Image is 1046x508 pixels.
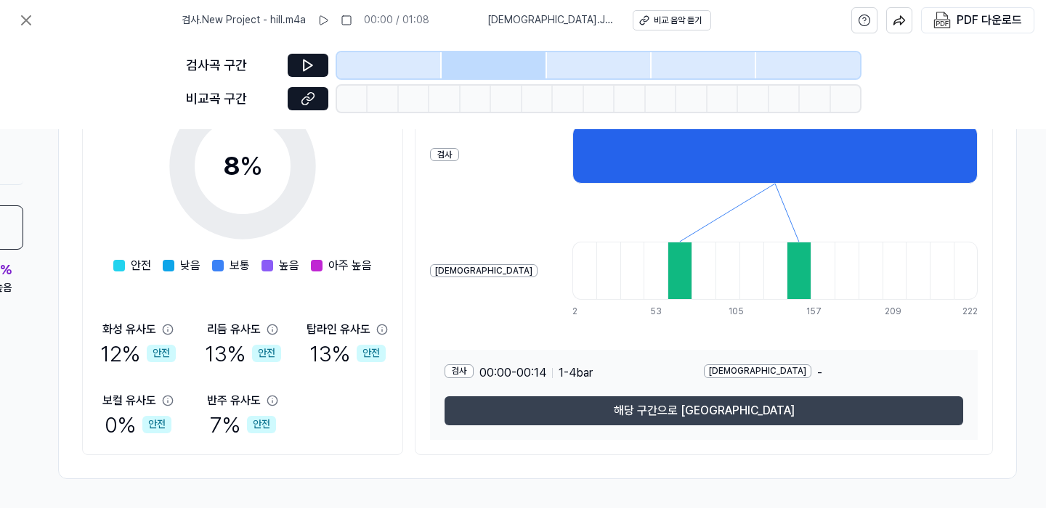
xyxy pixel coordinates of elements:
[704,364,963,382] div: -
[328,257,372,274] span: 아주 높음
[430,264,538,278] div: [DEMOGRAPHIC_DATA]
[223,147,263,186] div: 8
[147,345,176,362] div: 안전
[729,306,753,318] div: 105
[572,306,596,318] div: 2
[100,338,176,369] div: 12 %
[182,13,306,28] span: 검사 . New Project - hill.m4a
[893,14,906,27] img: share
[102,392,156,409] div: 보컬 유사도
[207,321,261,338] div: 리듬 유사도
[186,55,279,76] div: 검사곡 구간
[247,416,276,433] div: 안전
[957,11,1022,30] div: PDF 다운로드
[933,12,951,29] img: PDF Download
[962,306,978,318] div: 222
[931,8,1025,33] button: PDF 다운로드
[105,409,171,440] div: 0 %
[240,150,263,181] span: %
[230,257,250,274] span: 보통
[210,409,276,440] div: 7 %
[654,15,702,27] div: 비교 음악 듣기
[307,321,370,338] div: 탑라인 유사도
[207,392,261,409] div: 반주 유사도
[142,416,171,433] div: 안전
[650,306,674,318] div: 53
[430,148,459,162] div: 검사
[487,13,615,28] span: [DEMOGRAPHIC_DATA] . Ja virou cabarezin
[309,338,386,369] div: 13 %
[364,13,429,28] div: 00:00 / 01:08
[851,7,877,33] button: help
[704,364,811,378] div: [DEMOGRAPHIC_DATA]
[357,345,386,362] div: 안전
[633,10,711,30] button: 비교 음악 듣기
[858,13,871,28] svg: help
[180,257,200,274] span: 낮음
[205,338,281,369] div: 13 %
[885,306,909,318] div: 209
[559,364,593,382] span: 1 - 4 bar
[131,257,151,274] span: 안전
[445,364,474,378] div: 검사
[445,396,963,425] button: 해당 구간으로 [GEOGRAPHIC_DATA]
[102,321,156,338] div: 화성 유사도
[479,364,546,382] span: 00:00 - 00:14
[806,306,830,318] div: 157
[186,89,279,110] div: 비교곡 구간
[252,345,281,362] div: 안전
[279,257,299,274] span: 높음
